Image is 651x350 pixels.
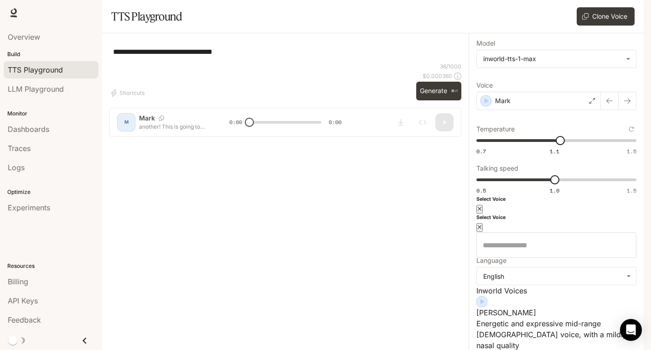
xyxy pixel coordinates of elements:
button: Clone Voice [577,7,635,26]
div: inworld-tts-1-max [477,50,636,68]
h1: TTS Playground [111,7,182,26]
p: 36 / 1000 [440,63,461,70]
p: Temperature [476,126,515,132]
span: 0.5 [476,187,486,194]
span: 0.7 [476,147,486,155]
p: $ 0.000360 [423,72,452,80]
div: English [477,267,636,285]
button: Reset to default [626,124,636,134]
span: 1.5 [627,187,636,194]
div: Open Intercom Messenger [620,319,642,341]
button: Shortcuts [109,86,148,100]
button: Generate⌘⏎ [416,82,461,100]
h6: Select Voice [476,214,636,221]
span: 1.0 [550,187,559,194]
div: inworld-tts-1-max [483,54,621,63]
p: ⌘⏎ [451,89,458,94]
p: Inworld Voices [476,285,636,296]
p: Mark [495,96,511,105]
h6: Select Voice [476,196,636,203]
p: Talking speed [476,165,518,172]
p: [PERSON_NAME] [476,307,636,318]
p: Language [476,257,506,264]
p: Model [476,40,495,47]
p: Voice [476,82,493,89]
span: 1.5 [627,147,636,155]
span: 1.1 [550,147,559,155]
